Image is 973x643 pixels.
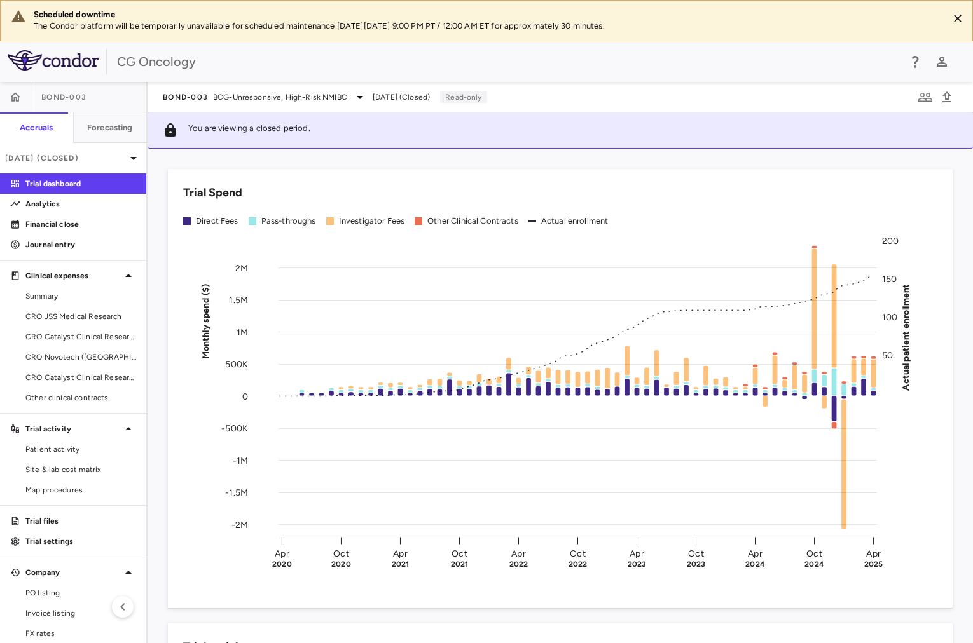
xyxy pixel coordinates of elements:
[25,587,136,599] span: PO listing
[541,215,609,227] div: Actual enrollment
[8,50,99,71] img: logo-full-SnFGN8VE.png
[25,423,121,435] p: Trial activity
[25,628,136,639] span: FX rates
[225,359,248,370] tspan: 500K
[25,198,136,210] p: Analytics
[188,123,310,138] p: You are viewing a closed period.
[570,548,585,559] text: Oct
[427,215,518,227] div: Other Clinical Contracts
[451,560,469,569] text: 2021
[25,270,121,281] p: Clinical expenses
[333,548,348,559] text: Oct
[183,184,242,201] h6: Trial Spend
[25,311,136,322] span: CRO JSS Medical Research
[511,548,525,559] text: Apr
[229,295,248,306] tspan: 1.5M
[25,536,136,547] p: Trial settings
[866,548,880,559] text: Apr
[882,236,899,247] tspan: 200
[25,607,136,619] span: Invoice listing
[373,91,430,103] span: [DATE] (Closed)
[882,311,897,322] tspan: 100
[688,548,703,559] text: Oct
[25,331,136,342] span: CRO Catalyst Clinical Research
[231,519,248,530] tspan: -2M
[25,515,136,527] p: Trial files
[804,560,824,569] text: 2024
[237,327,248,337] tspan: 1M
[630,548,644,559] text: Apr
[509,560,528,569] text: 2022
[221,423,248,434] tspan: -500K
[200,283,211,359] tspan: Monthly spend ($)
[34,20,938,32] p: The Condor platform will be temporarily unavailable for scheduled maintenance [DATE][DATE] 9:00 P...
[882,273,897,284] tspan: 150
[272,560,292,569] text: 2020
[34,9,938,20] div: Scheduled downtime
[225,487,248,498] tspan: -1.5M
[806,548,822,559] text: Oct
[452,548,467,559] text: Oct
[392,560,410,569] text: 2021
[25,464,136,475] span: Site & lab cost matrix
[25,178,136,189] p: Trial dashboard
[25,239,136,250] p: Journal entry
[213,91,347,103] span: BCG-Unresponsive, High-Risk NMIBC
[687,560,706,569] text: 2023
[87,122,133,133] h6: Forecasting
[117,52,899,71] div: CG Oncology
[261,215,316,227] div: Pass-throughs
[25,392,136,403] span: Other clinical contracts
[233,455,248,466] tspan: -1M
[235,262,248,273] tspan: 2M
[25,443,136,455] span: Patient activity
[901,283,911,390] tspan: Actual patient enrollment
[440,91,486,103] p: Read-only
[331,560,351,569] text: 2020
[569,560,588,569] text: 2022
[745,560,765,569] text: 2024
[882,349,893,360] tspan: 50
[196,215,238,227] div: Direct Fees
[41,92,86,102] span: BOND-003
[864,560,883,569] text: 2025
[242,391,248,402] tspan: 0
[25,290,136,302] span: Summary
[25,484,136,496] span: Map procedures
[393,548,407,559] text: Apr
[275,548,289,559] text: Apr
[25,372,136,383] span: CRO Catalyst Clinical Research - Cohort P
[25,567,121,578] p: Company
[20,122,53,133] h6: Accruals
[628,560,647,569] text: 2023
[948,9,967,28] button: Close
[5,152,126,164] p: [DATE] (Closed)
[339,215,405,227] div: Investigator Fees
[25,219,136,230] p: Financial close
[25,351,136,363] span: CRO Novotech ([GEOGRAPHIC_DATA]) Pty Ltd
[748,548,762,559] text: Apr
[163,92,208,102] span: BOND-003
